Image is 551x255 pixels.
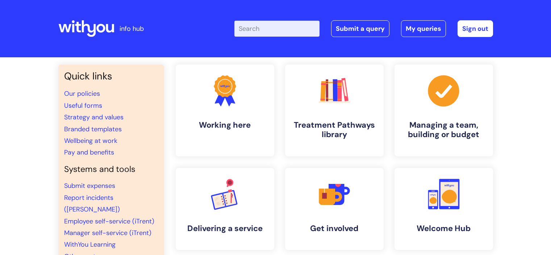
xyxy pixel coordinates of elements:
[291,224,378,233] h4: Get involved
[120,23,144,34] p: info hub
[64,70,158,82] h3: Quick links
[64,181,115,190] a: Submit expenses
[64,136,117,145] a: Wellbeing at work
[64,240,116,249] a: WithYou Learning
[458,20,493,37] a: Sign out
[234,20,493,37] div: | -
[176,168,274,250] a: Delivering a service
[291,120,378,140] h4: Treatment Pathways library
[181,224,268,233] h4: Delivering a service
[64,229,151,237] a: Manager self-service (iTrent)
[400,120,487,140] h4: Managing a team, building or budget
[64,101,102,110] a: Useful forms
[176,65,274,156] a: Working here
[400,224,487,233] h4: Welcome Hub
[64,193,120,214] a: Report incidents ([PERSON_NAME])
[401,20,446,37] a: My queries
[64,217,154,226] a: Employee self-service (iTrent)
[64,89,100,98] a: Our policies
[181,120,268,130] h4: Working here
[64,164,158,174] h4: Systems and tools
[285,65,384,156] a: Treatment Pathways library
[331,20,389,37] a: Submit a query
[234,21,320,37] input: Search
[395,65,493,156] a: Managing a team, building or budget
[64,113,124,122] a: Strategy and values
[285,168,384,250] a: Get involved
[395,168,493,250] a: Welcome Hub
[64,125,122,133] a: Branded templates
[64,148,114,157] a: Pay and benefits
